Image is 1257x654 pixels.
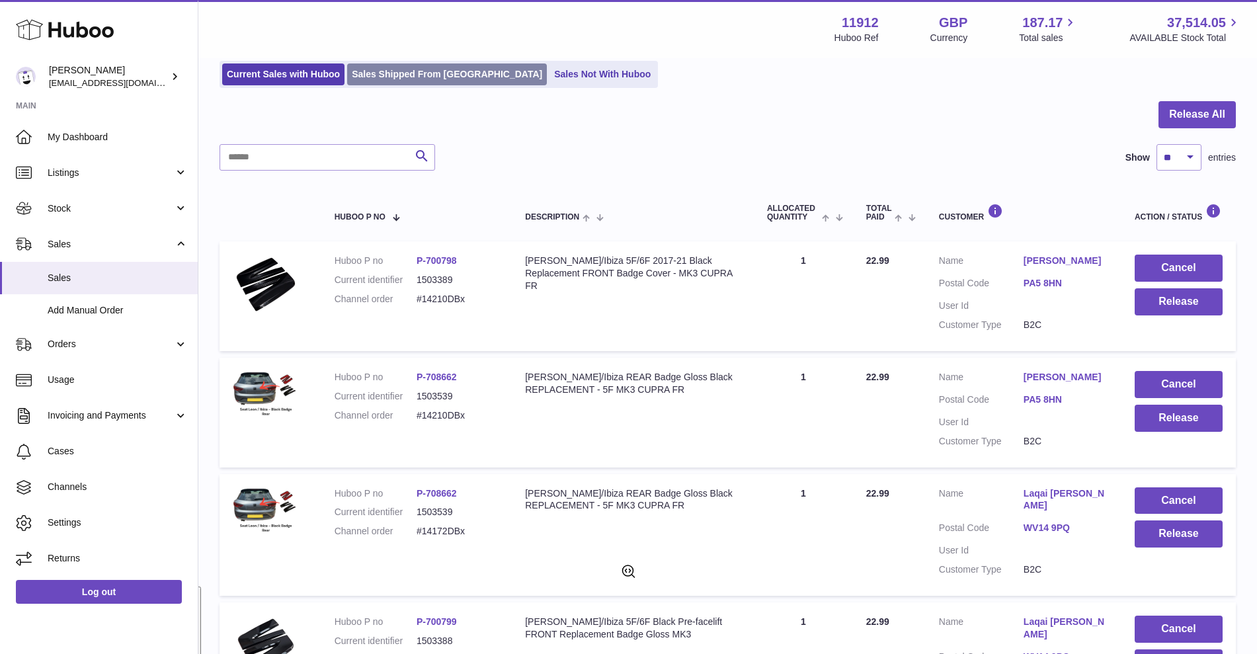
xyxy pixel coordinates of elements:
[939,393,1024,409] dt: Postal Code
[222,63,345,85] a: Current Sales with Huboo
[48,409,174,422] span: Invoicing and Payments
[48,167,174,179] span: Listings
[335,274,417,286] dt: Current identifier
[754,241,853,351] td: 1
[49,77,194,88] span: [EMAIL_ADDRESS][DOMAIN_NAME]
[1167,14,1226,32] span: 37,514.05
[939,204,1108,222] div: Customer
[1019,32,1078,44] span: Total sales
[525,616,741,641] div: [PERSON_NAME]/Ibiza 5F/6F Black Pre-facelift FRONT Replacement Badge Gloss MK3
[16,580,182,604] a: Log out
[335,616,417,628] dt: Huboo P no
[417,293,499,306] dd: #14210DBx
[866,488,889,499] span: 22.99
[417,525,499,538] dd: #14172DBx
[549,63,655,85] a: Sales Not With Huboo
[1135,371,1223,398] button: Cancel
[335,213,385,222] span: Huboo P no
[417,372,457,382] a: P-708662
[1024,255,1108,267] a: [PERSON_NAME]
[866,255,889,266] span: 22.99
[939,14,967,32] strong: GBP
[939,487,1024,516] dt: Name
[1135,487,1223,514] button: Cancel
[335,409,417,422] dt: Channel order
[48,238,174,251] span: Sales
[48,516,188,529] span: Settings
[417,488,457,499] a: P-708662
[1024,563,1108,576] dd: B2C
[754,358,853,468] td: 1
[48,304,188,317] span: Add Manual Order
[939,371,1024,387] dt: Name
[1129,14,1241,44] a: 37,514.05 AVAILABLE Stock Total
[1135,616,1223,643] button: Cancel
[16,67,36,87] img: info@carbonmyride.com
[48,552,188,565] span: Returns
[939,435,1024,448] dt: Customer Type
[1019,14,1078,44] a: 187.17 Total sales
[1125,151,1150,164] label: Show
[1024,522,1108,534] a: WV14 9PQ
[335,255,417,267] dt: Huboo P no
[347,63,547,85] a: Sales Shipped From [GEOGRAPHIC_DATA]
[48,374,188,386] span: Usage
[1135,405,1223,432] button: Release
[335,635,417,647] dt: Current identifier
[1024,487,1108,512] a: Laqai [PERSON_NAME]
[48,481,188,493] span: Channels
[335,371,417,384] dt: Huboo P no
[939,319,1024,331] dt: Customer Type
[233,487,299,537] img: $_57.PNG
[1135,204,1223,222] div: Action / Status
[525,255,741,292] div: [PERSON_NAME]/Ibiza 5F/6F 2017-21 Black Replacement FRONT Badge Cover - MK3 CUPRA FR
[939,255,1024,270] dt: Name
[1022,14,1063,32] span: 187.17
[866,616,889,627] span: 22.99
[417,506,499,518] dd: 1503539
[866,372,889,382] span: 22.99
[417,390,499,403] dd: 1503539
[1129,32,1241,44] span: AVAILABLE Stock Total
[335,487,417,500] dt: Huboo P no
[525,213,579,222] span: Description
[1024,277,1108,290] a: PA5 8HN
[1024,319,1108,331] dd: B2C
[842,14,879,32] strong: 11912
[939,300,1024,312] dt: User Id
[939,616,1024,644] dt: Name
[866,204,892,222] span: Total paid
[335,506,417,518] dt: Current identifier
[525,487,741,512] div: [PERSON_NAME]/Ibiza REAR Badge Gloss Black REPLACEMENT - 5F MK3 CUPRA FR
[1135,520,1223,548] button: Release
[939,522,1024,538] dt: Postal Code
[233,371,299,421] img: $_57.PNG
[233,255,299,314] img: $_1.PNG
[1024,616,1108,641] a: Laqai [PERSON_NAME]
[1135,288,1223,315] button: Release
[939,277,1024,293] dt: Postal Code
[49,64,168,89] div: [PERSON_NAME]
[1024,393,1108,406] a: PA5 8HN
[417,616,457,627] a: P-700799
[1024,435,1108,448] dd: B2C
[1024,371,1108,384] a: [PERSON_NAME]
[417,255,457,266] a: P-700798
[939,563,1024,576] dt: Customer Type
[939,416,1024,429] dt: User Id
[525,371,741,396] div: [PERSON_NAME]/Ibiza REAR Badge Gloss Black REPLACEMENT - 5F MK3 CUPRA FR
[417,274,499,286] dd: 1503389
[48,338,174,350] span: Orders
[767,204,819,222] span: ALLOCATED Quantity
[754,474,853,596] td: 1
[48,272,188,284] span: Sales
[1135,255,1223,282] button: Cancel
[417,409,499,422] dd: #14210DBx
[939,544,1024,557] dt: User Id
[1158,101,1236,128] button: Release All
[335,525,417,538] dt: Channel order
[417,635,499,647] dd: 1503388
[48,131,188,143] span: My Dashboard
[834,32,879,44] div: Huboo Ref
[335,293,417,306] dt: Channel order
